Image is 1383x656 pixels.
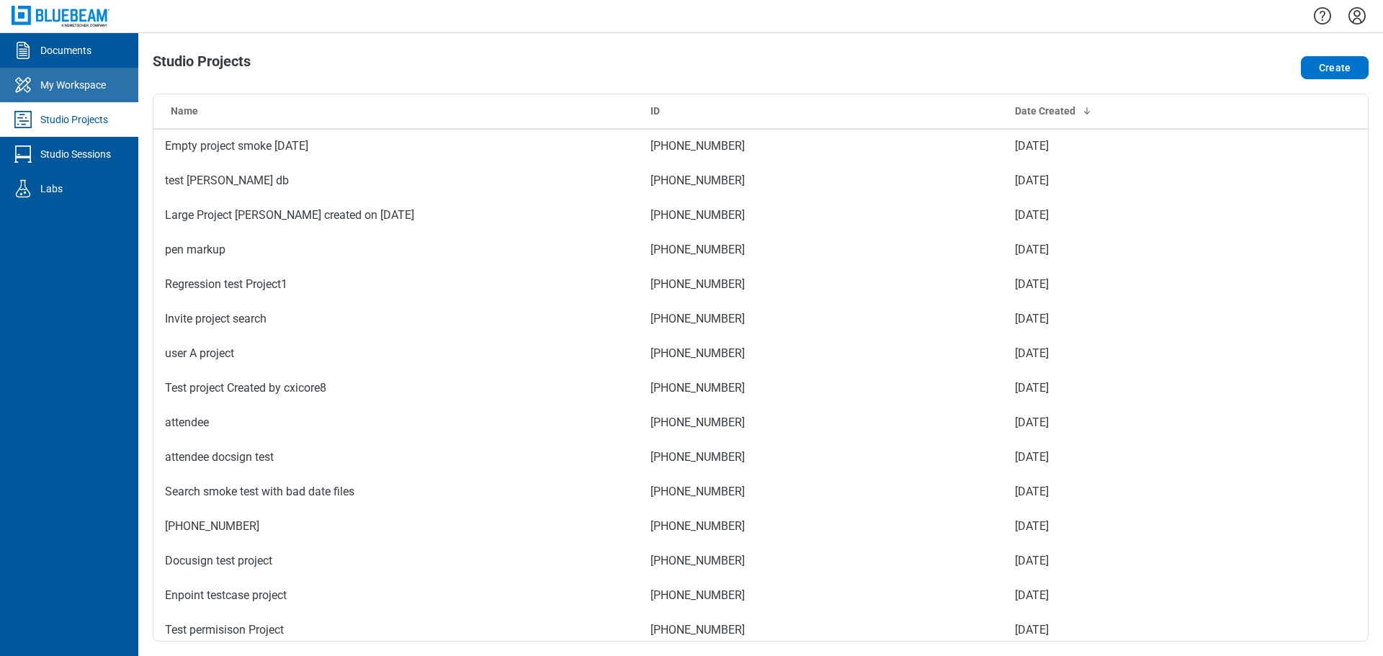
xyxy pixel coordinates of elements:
[1003,578,1246,613] td: [DATE]
[153,613,639,647] td: Test permisison Project
[1003,163,1246,198] td: [DATE]
[153,163,639,198] td: test [PERSON_NAME] db
[1003,129,1246,163] td: [DATE]
[639,198,1003,233] td: [PHONE_NUMBER]
[639,578,1003,613] td: [PHONE_NUMBER]
[12,6,109,27] img: Bluebeam, Inc.
[639,336,1003,371] td: [PHONE_NUMBER]
[639,405,1003,440] td: [PHONE_NUMBER]
[153,475,639,509] td: Search smoke test with bad date files
[639,371,1003,405] td: [PHONE_NUMBER]
[153,440,639,475] td: attendee docsign test
[639,613,1003,647] td: [PHONE_NUMBER]
[1015,104,1235,118] div: Date Created
[12,143,35,166] svg: Studio Sessions
[1003,336,1246,371] td: [DATE]
[40,43,91,58] div: Documents
[12,73,35,96] svg: My Workspace
[12,108,35,131] svg: Studio Projects
[1301,56,1369,79] button: Create
[639,302,1003,336] td: [PHONE_NUMBER]
[153,198,639,233] td: Large Project [PERSON_NAME] created on [DATE]
[12,39,35,62] svg: Documents
[12,177,35,200] svg: Labs
[639,233,1003,267] td: [PHONE_NUMBER]
[639,475,1003,509] td: [PHONE_NUMBER]
[40,78,106,92] div: My Workspace
[1003,233,1246,267] td: [DATE]
[1003,302,1246,336] td: [DATE]
[1003,405,1246,440] td: [DATE]
[153,233,639,267] td: pen markup
[153,509,639,544] td: [PHONE_NUMBER]
[153,53,251,76] h1: Studio Projects
[1003,475,1246,509] td: [DATE]
[639,509,1003,544] td: [PHONE_NUMBER]
[1003,544,1246,578] td: [DATE]
[639,544,1003,578] td: [PHONE_NUMBER]
[1003,440,1246,475] td: [DATE]
[650,104,992,118] div: ID
[40,181,63,196] div: Labs
[639,129,1003,163] td: [PHONE_NUMBER]
[1346,4,1369,28] button: Settings
[40,147,111,161] div: Studio Sessions
[171,104,627,118] div: Name
[153,371,639,405] td: Test project Created by cxicore8
[153,129,639,163] td: Empty project smoke [DATE]
[639,163,1003,198] td: [PHONE_NUMBER]
[1003,198,1246,233] td: [DATE]
[40,112,108,127] div: Studio Projects
[153,578,639,613] td: Enpoint testcase project
[1003,509,1246,544] td: [DATE]
[153,405,639,440] td: attendee
[1003,267,1246,302] td: [DATE]
[153,336,639,371] td: user A project
[1003,371,1246,405] td: [DATE]
[639,267,1003,302] td: [PHONE_NUMBER]
[639,440,1003,475] td: [PHONE_NUMBER]
[153,267,639,302] td: Regression test Project1
[1003,613,1246,647] td: [DATE]
[153,302,639,336] td: Invite project search
[153,544,639,578] td: Docusign test project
